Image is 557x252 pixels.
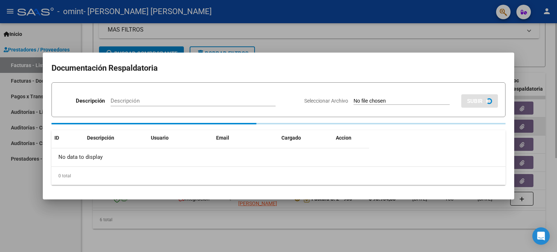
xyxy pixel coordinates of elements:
[216,135,229,141] span: Email
[532,227,550,245] div: Open Intercom Messenger
[151,135,169,141] span: Usuario
[281,135,301,141] span: Cargado
[278,130,333,146] datatable-header-cell: Cargado
[148,130,213,146] datatable-header-cell: Usuario
[76,97,105,105] p: Descripción
[51,148,369,166] div: No data to display
[304,98,348,104] span: Seleccionar Archivo
[87,135,114,141] span: Descripción
[84,130,148,146] datatable-header-cell: Descripción
[467,98,483,104] span: SUBIR
[51,167,506,185] div: 0 total
[213,130,278,146] datatable-header-cell: Email
[51,61,506,75] h2: Documentación Respaldatoria
[333,130,369,146] datatable-header-cell: Accion
[461,94,498,108] button: SUBIR
[336,135,351,141] span: Accion
[54,135,59,141] span: ID
[51,130,84,146] datatable-header-cell: ID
